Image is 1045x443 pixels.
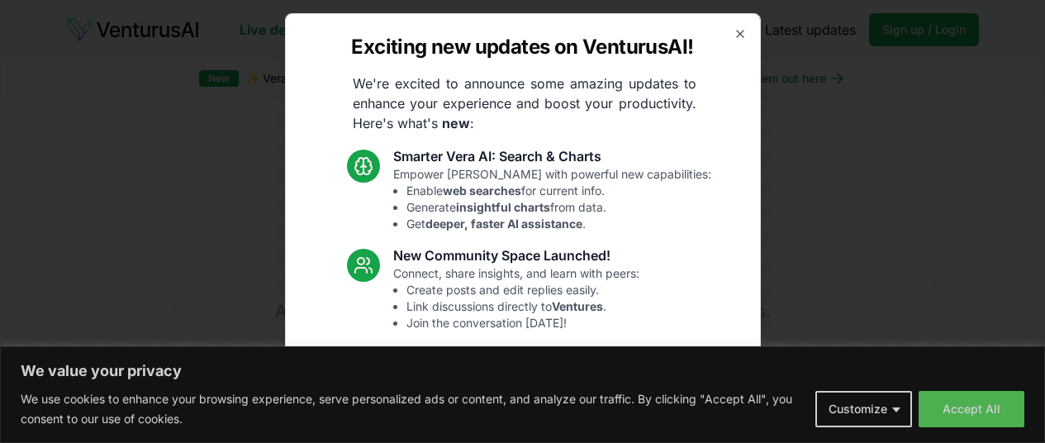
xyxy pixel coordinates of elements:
p: We're excited to announce some amazing updates to enhance your experience and boost your producti... [340,74,710,133]
li: See topics. [406,414,660,431]
li: Standardized analysis . [406,381,660,398]
strong: latest industry news [446,398,561,412]
li: Link discussions directly to . [406,298,639,315]
strong: trending relevant social [427,415,561,429]
strong: new [442,115,470,131]
h3: Dashboard Latest News & Socials [393,345,660,364]
li: Get . [406,216,711,232]
li: Access articles. [406,398,660,414]
strong: Ventures [552,299,603,313]
strong: web searches [443,183,521,198]
li: Join the conversation [DATE]! [406,315,639,331]
p: Empower [PERSON_NAME] with powerful new capabilities: [393,166,711,232]
h3: Smarter Vera AI: Search & Charts [393,146,711,166]
strong: introductions [526,382,604,396]
p: Enjoy a more streamlined, connected experience: [393,364,660,431]
li: Create posts and edit replies easily. [406,282,639,298]
h3: New Community Space Launched! [393,245,639,265]
strong: insightful charts [456,200,550,214]
p: Connect, share insights, and learn with peers: [393,265,639,331]
li: Generate from data. [406,199,711,216]
li: Enable for current info. [406,183,711,199]
strong: deeper, faster AI assistance [425,217,582,231]
h2: Exciting new updates on VenturusAI! [351,34,693,60]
